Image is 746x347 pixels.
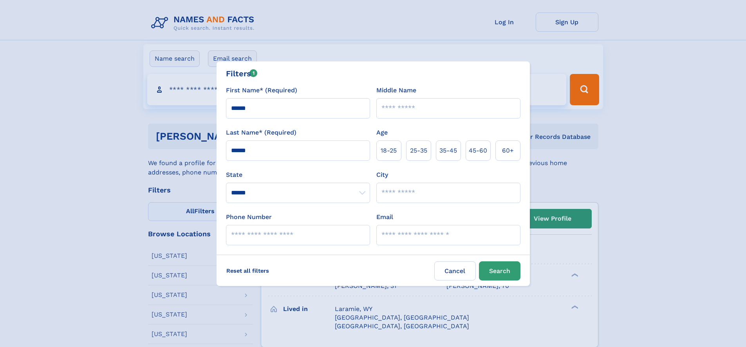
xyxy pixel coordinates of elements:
[226,212,272,222] label: Phone Number
[226,86,297,95] label: First Name* (Required)
[226,128,296,137] label: Last Name* (Required)
[469,146,487,155] span: 45‑60
[226,170,370,180] label: State
[226,68,258,79] div: Filters
[410,146,427,155] span: 25‑35
[376,128,388,137] label: Age
[439,146,457,155] span: 35‑45
[376,86,416,95] label: Middle Name
[479,261,520,280] button: Search
[381,146,397,155] span: 18‑25
[376,212,393,222] label: Email
[376,170,388,180] label: City
[434,261,476,280] label: Cancel
[221,261,274,280] label: Reset all filters
[502,146,514,155] span: 60+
